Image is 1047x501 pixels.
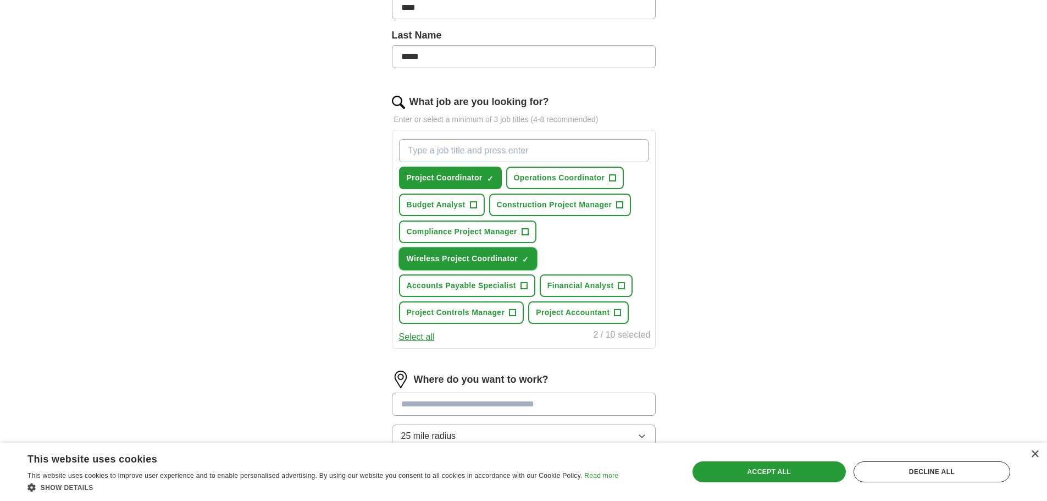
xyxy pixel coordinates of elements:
[407,253,518,265] span: Wireless Project Coordinator
[399,331,435,344] button: Select all
[401,430,456,443] span: 25 mile radius
[506,167,624,189] button: Operations Coordinator
[399,247,538,270] button: Wireless Project Coordinator✓
[392,28,656,43] label: Last Name
[399,274,535,297] button: Accounts Payable Specialist
[27,449,591,466] div: This website uses cookies
[593,328,650,344] div: 2 / 10 selected
[41,484,93,492] span: Show details
[409,95,549,109] label: What job are you looking for?
[27,472,583,480] span: This website uses cookies to improve user experience and to enable personalised advertising. By u...
[399,167,502,189] button: Project Coordinator✓
[399,301,524,324] button: Project Controls Manager
[489,194,631,216] button: Construction Project Manager
[392,425,656,448] button: 25 mile radius
[27,482,618,493] div: Show details
[547,280,614,291] span: Financial Analyst
[854,461,1010,482] div: Decline all
[407,199,466,211] span: Budget Analyst
[392,371,409,388] img: location.png
[536,307,610,318] span: Project Accountant
[497,199,612,211] span: Construction Project Manager
[693,461,846,482] div: Accept all
[407,226,517,238] span: Compliance Project Manager
[407,280,516,291] span: Accounts Payable Specialist
[528,301,629,324] button: Project Accountant
[407,307,505,318] span: Project Controls Manager
[407,172,483,184] span: Project Coordinator
[392,96,405,109] img: search.png
[399,221,536,243] button: Compliance Project Manager
[540,274,633,297] button: Financial Analyst
[399,194,485,216] button: Budget Analyst
[392,114,656,125] p: Enter or select a minimum of 3 job titles (4-8 recommended)
[584,472,618,480] a: Read more, opens a new window
[1031,450,1039,459] div: Close
[487,174,494,183] span: ✓
[514,172,605,184] span: Operations Coordinator
[414,372,549,387] label: Where do you want to work?
[399,139,649,162] input: Type a job title and press enter
[522,255,529,264] span: ✓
